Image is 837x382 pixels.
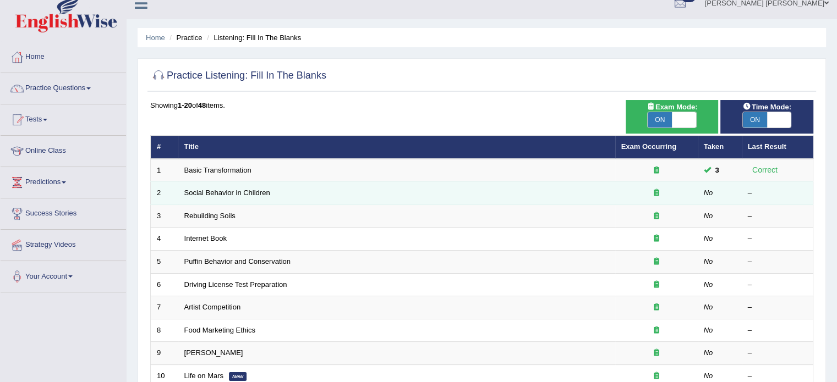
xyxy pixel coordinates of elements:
[184,372,224,380] a: Life on Mars
[1,104,126,132] a: Tests
[1,230,126,257] a: Strategy Videos
[621,302,692,313] div: Exam occurring question
[704,234,713,242] em: No
[748,325,807,336] div: –
[184,189,270,197] a: Social Behavior in Children
[198,101,206,109] b: 48
[743,112,767,128] span: ON
[1,42,126,69] a: Home
[704,257,713,265] em: No
[748,211,807,222] div: –
[621,234,692,244] div: Exam occurring question
[704,280,713,289] em: No
[621,142,676,151] a: Exam Occurring
[178,136,615,159] th: Title
[621,280,692,290] div: Exam occurring question
[711,164,724,176] span: You can still take this question
[642,101,702,113] span: Exam Mode:
[621,165,692,176] div: Exam occurring question
[184,326,255,334] a: Food Marketing Ethics
[146,34,165,42] a: Home
[151,251,178,274] td: 5
[184,303,241,311] a: Artist Competition
[151,296,178,319] td: 7
[178,101,192,109] b: 1-20
[621,211,692,222] div: Exam occurring question
[151,136,178,159] th: #
[1,198,126,226] a: Success Stories
[184,212,236,220] a: Rebuilding Soils
[704,348,713,357] em: No
[184,280,287,289] a: Driving License Test Preparation
[748,348,807,358] div: –
[621,325,692,336] div: Exam occurring question
[748,234,807,244] div: –
[742,136,813,159] th: Last Result
[748,371,807,381] div: –
[229,372,247,381] em: New
[621,257,692,267] div: Exam occurring question
[151,228,178,251] td: 4
[151,182,178,205] td: 2
[204,32,301,43] li: Listening: Fill In The Blanks
[748,188,807,198] div: –
[621,348,692,358] div: Exam occurring question
[1,136,126,163] a: Online Class
[704,212,713,220] em: No
[1,261,126,289] a: Your Account
[704,372,713,380] em: No
[704,189,713,197] em: No
[698,136,742,159] th: Taken
[748,302,807,313] div: –
[151,273,178,296] td: 6
[151,319,178,342] td: 8
[704,326,713,334] em: No
[704,303,713,311] em: No
[748,280,807,290] div: –
[151,159,178,182] td: 1
[621,188,692,198] div: Exam occurring question
[150,100,813,110] div: Showing of items.
[626,100,719,134] div: Show exams occurring in exams
[184,257,291,265] a: Puffin Behavior and Conservation
[151,204,178,228] td: 3
[184,234,227,242] a: Internet Book
[184,348,243,357] a: [PERSON_NAME]
[184,166,251,174] a: Basic Transformation
[748,257,807,267] div: –
[151,342,178,365] td: 9
[167,32,202,43] li: Practice
[748,164,783,176] div: Correct
[621,371,692,381] div: Exam occurring question
[150,68,326,84] h2: Practice Listening: Fill In The Blanks
[738,101,796,113] span: Time Mode:
[1,73,126,101] a: Practice Questions
[648,112,672,128] span: ON
[1,167,126,195] a: Predictions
